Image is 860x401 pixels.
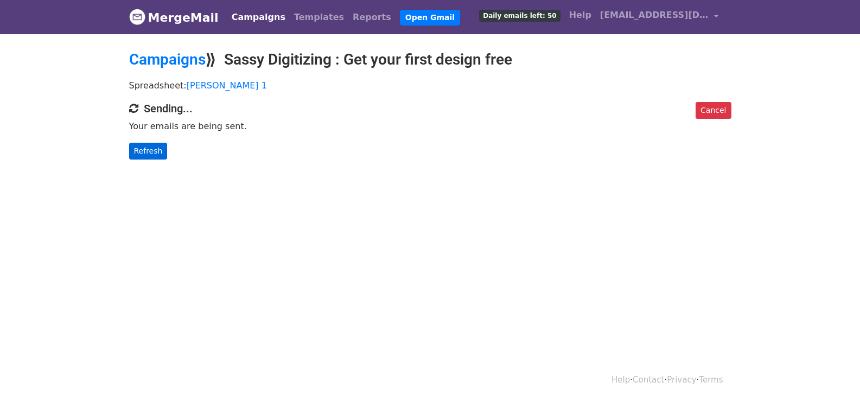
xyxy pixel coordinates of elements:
a: Refresh [129,143,168,160]
a: [EMAIL_ADDRESS][DOMAIN_NAME] [596,4,723,30]
a: MergeMail [129,6,219,29]
span: Daily emails left: 50 [479,10,560,22]
p: Your emails are being sent. [129,120,731,132]
a: Privacy [667,375,696,385]
a: Campaigns [227,7,290,28]
h2: ⟫ Sassy Digitizing : Get your first design free [129,50,731,69]
p: Spreadsheet: [129,80,731,91]
iframe: Chat Widget [806,349,860,401]
h4: Sending... [129,102,731,115]
a: Open Gmail [400,10,460,26]
a: [PERSON_NAME] 1 [187,80,267,91]
a: Contact [633,375,664,385]
a: Terms [699,375,723,385]
a: Help [611,375,630,385]
a: Cancel [696,102,731,119]
a: Reports [348,7,396,28]
img: MergeMail logo [129,9,145,25]
a: Help [565,4,596,26]
a: Templates [290,7,348,28]
span: [EMAIL_ADDRESS][DOMAIN_NAME] [600,9,709,22]
a: Campaigns [129,50,206,68]
a: Daily emails left: 50 [475,4,564,26]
